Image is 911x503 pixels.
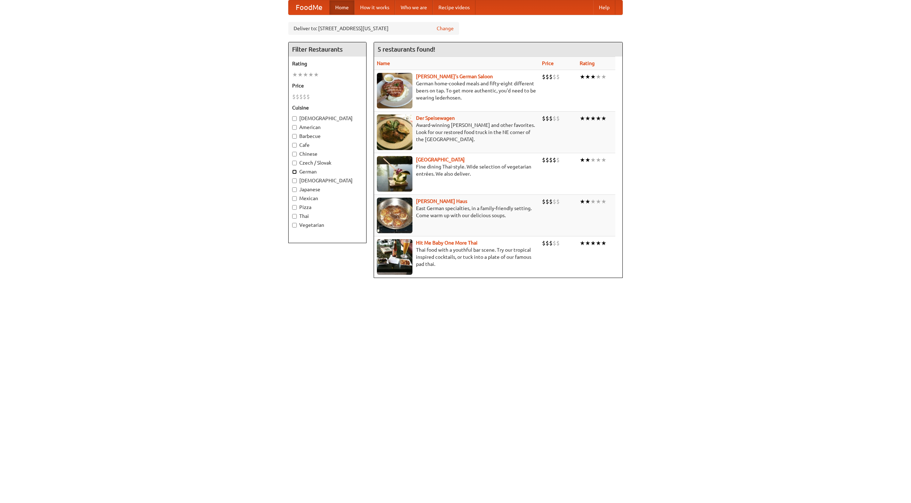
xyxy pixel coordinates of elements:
li: $ [556,114,560,122]
li: ★ [303,71,308,79]
input: German [292,170,297,174]
li: $ [292,93,296,101]
input: Chinese [292,152,297,156]
li: $ [549,73,553,81]
li: ★ [585,156,590,164]
label: Pizza [292,204,363,211]
img: speisewagen.jpg [377,114,412,150]
li: $ [546,114,549,122]
a: Rating [580,60,595,66]
label: Mexican [292,195,363,202]
label: Chinese [292,150,363,157]
a: FoodMe [289,0,330,15]
li: $ [306,93,310,101]
a: [PERSON_NAME] Haus [416,198,467,204]
li: $ [556,73,560,81]
a: Price [542,60,554,66]
img: esthers.jpg [377,73,412,108]
input: Japanese [292,187,297,192]
li: $ [553,73,556,81]
li: $ [546,73,549,81]
h4: Filter Restaurants [289,42,366,57]
li: $ [542,73,546,81]
h5: Price [292,82,363,89]
li: $ [542,156,546,164]
li: ★ [596,198,601,205]
li: ★ [297,71,303,79]
li: $ [553,114,556,122]
input: Thai [292,214,297,219]
li: $ [542,114,546,122]
li: ★ [580,239,585,247]
li: ★ [596,156,601,164]
li: ★ [601,198,606,205]
li: ★ [585,239,590,247]
li: $ [553,198,556,205]
a: Help [593,0,615,15]
li: $ [546,198,549,205]
li: ★ [590,73,596,81]
a: [GEOGRAPHIC_DATA] [416,157,465,162]
li: ★ [590,239,596,247]
li: $ [542,198,546,205]
a: Hit Me Baby One More Thai [416,240,478,246]
label: Czech / Slovak [292,159,363,166]
a: Der Speisewagen [416,115,455,121]
input: Barbecue [292,134,297,139]
input: Mexican [292,196,297,201]
a: [PERSON_NAME]'s German Saloon [416,74,493,79]
li: ★ [590,114,596,122]
li: ★ [601,239,606,247]
a: Change [437,25,454,32]
a: Name [377,60,390,66]
a: How it works [354,0,395,15]
li: $ [549,198,553,205]
input: Czech / Slovak [292,161,297,165]
li: ★ [314,71,319,79]
li: $ [299,93,303,101]
li: ★ [590,198,596,205]
input: [DEMOGRAPHIC_DATA] [292,116,297,121]
li: ★ [601,156,606,164]
label: [DEMOGRAPHIC_DATA] [292,115,363,122]
img: babythai.jpg [377,239,412,275]
li: ★ [580,73,585,81]
div: Deliver to: [STREET_ADDRESS][US_STATE] [288,22,459,35]
label: [DEMOGRAPHIC_DATA] [292,177,363,184]
li: $ [553,156,556,164]
input: Cafe [292,143,297,148]
a: Recipe videos [433,0,475,15]
label: American [292,124,363,131]
input: Pizza [292,205,297,210]
li: $ [296,93,299,101]
h5: Cuisine [292,104,363,111]
p: Thai food with a youthful bar scene. Try our tropical inspired cocktails, or tuck into a plate of... [377,246,536,268]
li: ★ [308,71,314,79]
li: ★ [580,156,585,164]
li: $ [546,156,549,164]
li: ★ [292,71,297,79]
li: $ [542,239,546,247]
ng-pluralize: 5 restaurants found! [378,46,435,53]
p: Award-winning [PERSON_NAME] and other favorites. Look for our restored food truck in the NE corne... [377,122,536,143]
li: $ [549,239,553,247]
p: East German specialties, in a family-friendly setting. Come warm up with our delicious soups. [377,205,536,219]
label: German [292,168,363,175]
li: $ [549,156,553,164]
li: $ [303,93,306,101]
label: Cafe [292,141,363,149]
li: $ [553,239,556,247]
label: Barbecue [292,133,363,140]
li: $ [556,156,560,164]
li: ★ [596,239,601,247]
label: Vegetarian [292,221,363,229]
li: ★ [585,73,590,81]
h5: Rating [292,60,363,67]
li: ★ [590,156,596,164]
label: Thai [292,213,363,220]
li: $ [546,239,549,247]
li: $ [556,239,560,247]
